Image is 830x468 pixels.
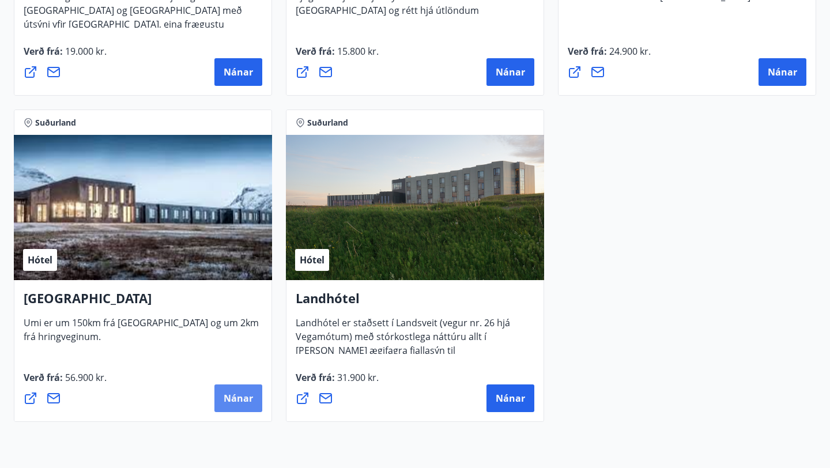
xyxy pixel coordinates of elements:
button: Nánar [214,384,262,412]
span: Nánar [768,66,797,78]
span: Verð frá : [24,371,107,393]
button: Nánar [214,58,262,86]
span: Nánar [224,66,253,78]
span: Verð frá : [296,371,379,393]
span: Hótel [300,254,325,266]
span: Suðurland [307,117,348,129]
span: Landhótel er staðsett í Landsveit (vegur nr. 26 hjá Vegamótum) með stórkostlega náttúru allt í [P... [296,316,510,394]
span: Suðurland [35,117,76,129]
button: Nánar [486,58,534,86]
span: Umi er um 150km frá [GEOGRAPHIC_DATA] og um 2km frá hringveginum. [24,316,259,352]
span: 19.000 kr. [63,45,107,58]
span: Nánar [496,392,525,405]
span: 15.800 kr. [335,45,379,58]
span: Hótel [28,254,52,266]
span: Nánar [224,392,253,405]
h4: [GEOGRAPHIC_DATA] [24,289,262,316]
span: Verð frá : [296,45,379,67]
span: 24.900 kr. [607,45,651,58]
span: Nánar [496,66,525,78]
button: Nánar [759,58,806,86]
h4: Landhótel [296,289,534,316]
span: Verð frá : [24,45,107,67]
span: 31.900 kr. [335,371,379,384]
span: 56.900 kr. [63,371,107,384]
span: Verð frá : [568,45,651,67]
button: Nánar [486,384,534,412]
